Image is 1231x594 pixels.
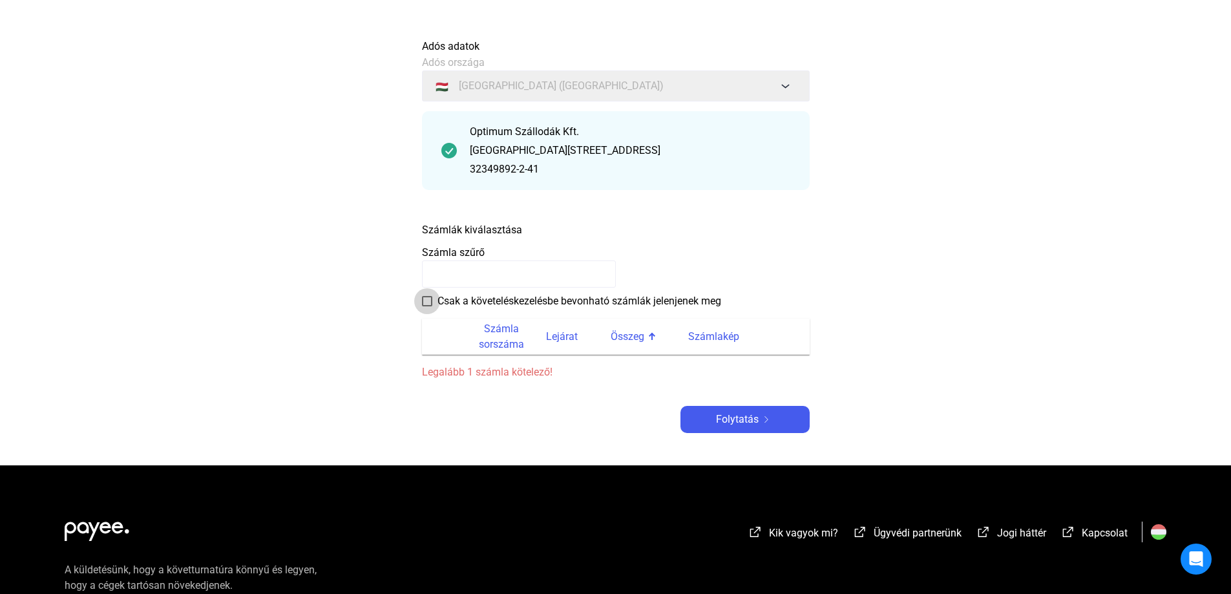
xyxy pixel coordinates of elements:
[422,70,810,101] button: 🇭🇺[GEOGRAPHIC_DATA] ([GEOGRAPHIC_DATA])
[470,163,539,175] font: 32349892-2-41
[65,514,129,541] img: white-payee-white-dot.svg
[1151,524,1166,540] img: HU.svg
[422,224,522,236] font: Számlák kiválasztása
[422,366,552,378] font: Legalább 1 számla kötelező!
[546,329,611,345] div: Lejárat
[65,564,317,591] font: A küldetésünk, hogy a követturnatúra könnyű és legyen, hogy a cégek tartósan növekedjenek.
[546,330,578,343] font: Lejárat
[680,406,810,433] button: Folytatásjobbra nyíl-fehér
[441,143,457,158] img: pipa-sötétebb-zöld-kör
[436,81,448,93] font: 🇭🇺
[422,56,485,69] font: Adós országa
[479,323,524,350] font: Számla sorszáma
[976,529,1046,541] a: külső-link-fehérJogi háttér
[470,125,579,138] font: Optimum Szállodák Kft.
[748,525,763,538] img: külső-link-fehér
[459,80,664,92] font: [GEOGRAPHIC_DATA] ([GEOGRAPHIC_DATA])
[1082,527,1128,539] font: Kapcsolat
[716,413,759,425] font: Folytatás
[688,330,739,343] font: Számlakép
[769,527,838,539] font: Kik vagyok mi?
[1060,525,1076,538] img: külső-link-fehér
[874,527,962,539] font: Ügyvédi partnerünk
[468,321,546,352] div: Számla sorszáma
[422,40,479,52] font: Adós adatok
[688,329,794,345] div: Számlakép
[422,246,485,259] font: Számla szűrő
[437,295,721,307] font: Csak a követeléskezelésbe bevonható számlák jelenjenek meg
[1181,544,1212,575] div: Intercom Messenger megnyitása
[748,529,838,541] a: külső-link-fehérKik vagyok mi?
[611,330,644,343] font: Összeg
[852,529,962,541] a: külső-link-fehérÜgyvédi partnerünk
[470,144,660,156] font: [GEOGRAPHIC_DATA][STREET_ADDRESS]
[976,525,991,538] img: külső-link-fehér
[1060,529,1128,541] a: külső-link-fehérKapcsolat
[611,329,688,345] div: Összeg
[997,527,1046,539] font: Jogi háttér
[852,525,868,538] img: külső-link-fehér
[759,416,774,423] img: jobbra nyíl-fehér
